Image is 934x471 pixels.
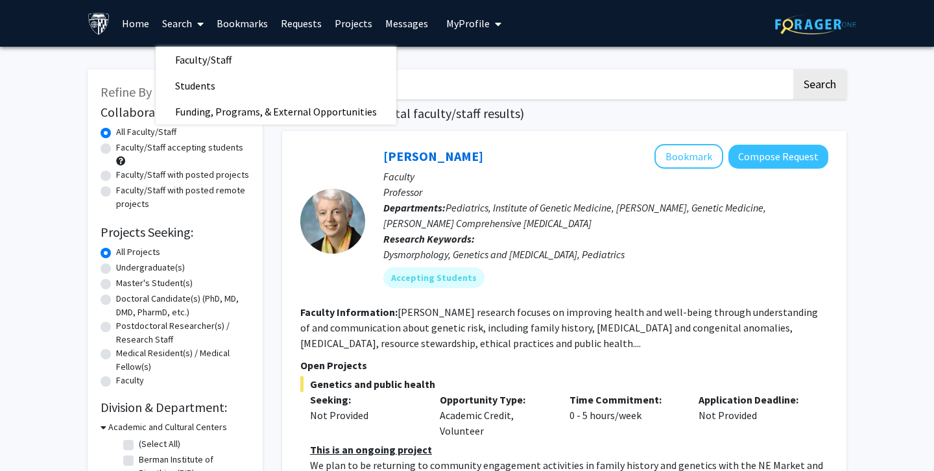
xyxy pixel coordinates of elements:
img: ForagerOne Logo [775,14,856,34]
a: Search [156,1,210,46]
button: Compose Request to Joann Bodurtha [728,145,828,169]
label: (Select All) [139,437,180,451]
a: Students [156,76,396,95]
a: [PERSON_NAME] [383,148,483,164]
a: Messages [379,1,435,46]
span: Students [156,73,235,99]
a: Projects [328,1,379,46]
label: Doctoral Candidate(s) (PhD, MD, DMD, PharmD, etc.) [116,292,250,319]
span: Pediatrics, Institute of Genetic Medicine, [PERSON_NAME], Genetic Medicine, [PERSON_NAME] Compreh... [383,201,766,230]
button: Add Joann Bodurtha to Bookmarks [654,144,723,169]
b: Departments: [383,201,446,214]
button: Search [793,69,846,99]
a: Funding, Programs, & External Opportunities [156,102,396,121]
input: Search Keywords [282,69,791,99]
mat-chip: Accepting Students [383,267,485,288]
h2: Collaboration Status: [101,104,250,120]
label: Faculty [116,374,144,387]
div: Not Provided [689,392,819,439]
div: Academic Credit, Volunteer [430,392,560,439]
a: Bookmarks [210,1,274,46]
div: Not Provided [310,407,420,423]
span: Faculty/Staff [156,47,251,73]
p: Opportunity Type: [440,392,550,407]
label: Master's Student(s) [116,276,193,290]
span: Genetics and public health [300,376,828,392]
span: Refine By [101,84,152,100]
iframe: Chat [10,413,55,461]
b: Faculty Information: [300,306,398,319]
a: Faculty/Staff [156,50,396,69]
label: Faculty/Staff with posted projects [116,168,249,182]
div: Dysmorphology, Genetics and [MEDICAL_DATA], Pediatrics [383,247,828,262]
p: Application Deadline: [699,392,809,407]
label: All Projects [116,245,160,259]
p: Professor [383,184,828,200]
h2: Division & Department: [101,400,250,415]
h2: Projects Seeking: [101,224,250,240]
label: Medical Resident(s) / Medical Fellow(s) [116,346,250,374]
b: Research Keywords: [383,232,475,245]
p: Seeking: [310,392,420,407]
div: 0 - 5 hours/week [560,392,689,439]
h1: Page of ( total faculty/staff results) [282,106,846,121]
span: My Profile [446,17,490,30]
p: Open Projects [300,357,828,373]
p: Time Commitment: [569,392,680,407]
label: Postdoctoral Researcher(s) / Research Staff [116,319,250,346]
fg-read-more: [PERSON_NAME] research focuses on improving health and well-being through understanding of and co... [300,306,818,350]
img: Johns Hopkins University Logo [88,12,110,35]
u: This is an ongoing project [310,443,432,456]
label: Undergraduate(s) [116,261,185,274]
span: Funding, Programs, & External Opportunities [156,99,396,125]
label: Faculty/Staff with posted remote projects [116,184,250,211]
h3: Academic and Cultural Centers [108,420,227,434]
a: Requests [274,1,328,46]
label: Faculty/Staff accepting students [116,141,243,154]
label: All Faculty/Staff [116,125,176,139]
a: Home [115,1,156,46]
p: Faculty [383,169,828,184]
